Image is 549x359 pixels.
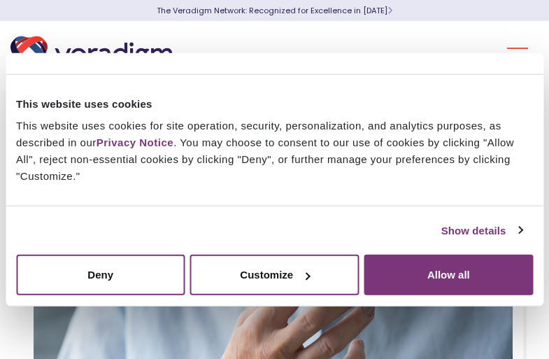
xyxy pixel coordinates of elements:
a: Show details [441,222,522,239]
button: Customize [190,255,359,295]
img: Veradigm logo [10,31,178,78]
div: This website uses cookies for site operation, security, personalization, and analytics purposes, ... [16,118,533,185]
a: The Veradigm Network: Recognized for Excellence in [DATE]Learn More [157,5,392,16]
button: Deny [16,255,185,295]
button: Toggle Navigation Menu [507,36,528,73]
div: This website uses cookies [16,95,533,112]
a: Privacy Notice [97,136,173,148]
span: Learn More [387,5,392,16]
button: Allow all [364,255,533,295]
